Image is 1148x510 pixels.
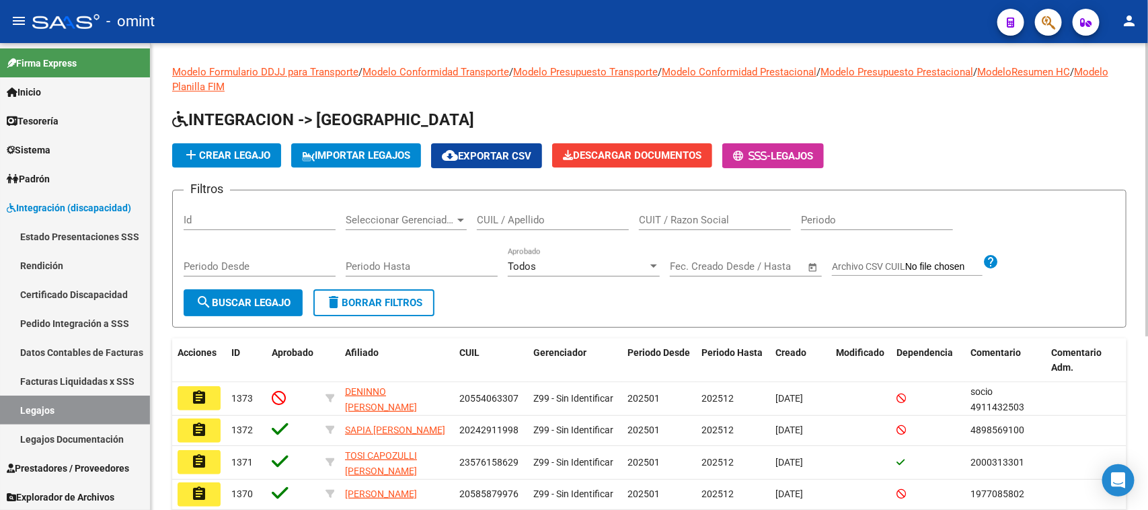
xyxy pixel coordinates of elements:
span: Prestadores / Proveedores [7,461,129,476]
span: [DATE] [775,457,803,468]
span: 1370 [231,488,253,499]
span: [PERSON_NAME] [345,488,417,499]
span: 202512 [701,393,734,404]
span: Padrón [7,172,50,186]
span: Creado [775,347,806,358]
span: 20242911998 [459,425,519,435]
span: 1372 [231,425,253,435]
span: 202501 [627,393,660,404]
button: Buscar Legajo [184,289,303,316]
span: 202501 [627,425,660,435]
input: Archivo CSV CUIL [905,261,983,273]
span: Dependencia [896,347,953,358]
datatable-header-cell: Comentario [965,338,1046,383]
span: Archivo CSV CUIL [832,261,905,272]
button: Exportar CSV [431,143,542,168]
span: Z99 - Sin Identificar [533,393,613,404]
datatable-header-cell: Dependencia [891,338,965,383]
datatable-header-cell: Periodo Desde [622,338,696,383]
span: 202512 [701,425,734,435]
span: Periodo Hasta [701,347,763,358]
span: INTEGRACION -> [GEOGRAPHIC_DATA] [172,110,474,129]
span: DENINNO [PERSON_NAME] [345,386,417,412]
span: 202501 [627,488,660,499]
button: IMPORTAR LEGAJOS [291,143,421,168]
datatable-header-cell: Comentario Adm. [1046,338,1126,383]
div: Open Intercom Messenger [1102,464,1135,497]
datatable-header-cell: Gerenciador [528,338,622,383]
span: 202512 [701,488,734,499]
a: Modelo Presupuesto Prestacional [820,66,973,78]
span: 20585879976 [459,488,519,499]
span: Inicio [7,85,41,100]
a: Modelo Conformidad Prestacional [662,66,816,78]
button: Crear Legajo [172,143,281,168]
span: 1373 [231,393,253,404]
datatable-header-cell: Afiliado [340,338,454,383]
mat-icon: assignment [191,486,207,502]
mat-icon: person [1121,13,1137,29]
datatable-header-cell: Periodo Hasta [696,338,770,383]
span: Crear Legajo [183,149,270,161]
button: Borrar Filtros [313,289,434,316]
datatable-header-cell: Creado [770,338,831,383]
a: Modelo Conformidad Transporte [362,66,509,78]
span: Acciones [178,347,217,358]
span: Z99 - Sin Identificar [533,425,613,435]
button: Descargar Documentos [552,143,712,168]
span: Z99 - Sin Identificar [533,488,613,499]
span: [DATE] [775,425,803,435]
span: Buscar Legajo [196,297,291,309]
span: socio 4911432503 [970,386,1024,412]
span: Afiliado [345,347,379,358]
span: CUIL [459,347,480,358]
span: Seleccionar Gerenciador [346,214,455,226]
span: Z99 - Sin Identificar [533,457,613,468]
span: [DATE] [775,488,803,499]
button: Open calendar [806,260,821,275]
mat-icon: assignment [191,390,207,406]
mat-icon: search [196,294,212,310]
span: 23576158629 [459,457,519,468]
span: Borrar Filtros [326,297,422,309]
span: Todos [508,260,536,272]
a: Modelo Formulario DDJJ para Transporte [172,66,358,78]
a: Modelo Presupuesto Transporte [513,66,658,78]
datatable-header-cell: CUIL [454,338,528,383]
span: ID [231,347,240,358]
span: Exportar CSV [442,150,531,162]
span: TOSI CAPOZULLI [PERSON_NAME] [345,450,417,476]
span: Legajos [771,150,813,162]
span: 4898569100 [970,425,1024,435]
datatable-header-cell: ID [226,338,266,383]
span: 202512 [701,457,734,468]
span: 1371 [231,457,253,468]
mat-icon: assignment [191,422,207,438]
span: - omint [106,7,155,36]
datatable-header-cell: Modificado [831,338,891,383]
span: Modificado [836,347,884,358]
span: Descargar Documentos [563,149,701,161]
h3: Filtros [184,180,230,198]
mat-icon: assignment [191,453,207,470]
mat-icon: cloud_download [442,147,458,163]
span: Comentario Adm. [1051,347,1102,373]
mat-icon: delete [326,294,342,310]
input: Fecha inicio [670,260,724,272]
span: Periodo Desde [627,347,690,358]
span: Integración (discapacidad) [7,201,131,215]
datatable-header-cell: Acciones [172,338,226,383]
mat-icon: menu [11,13,27,29]
datatable-header-cell: Aprobado [266,338,320,383]
span: SAPIA [PERSON_NAME] [345,425,445,435]
span: 20554063307 [459,393,519,404]
mat-icon: help [983,254,999,270]
span: [DATE] [775,393,803,404]
span: Gerenciador [533,347,586,358]
input: Fecha fin [736,260,802,272]
span: Explorador de Archivos [7,490,114,505]
span: Firma Express [7,56,77,71]
span: Comentario [970,347,1021,358]
a: ModeloResumen HC [977,66,1070,78]
span: IMPORTAR LEGAJOS [302,149,410,161]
